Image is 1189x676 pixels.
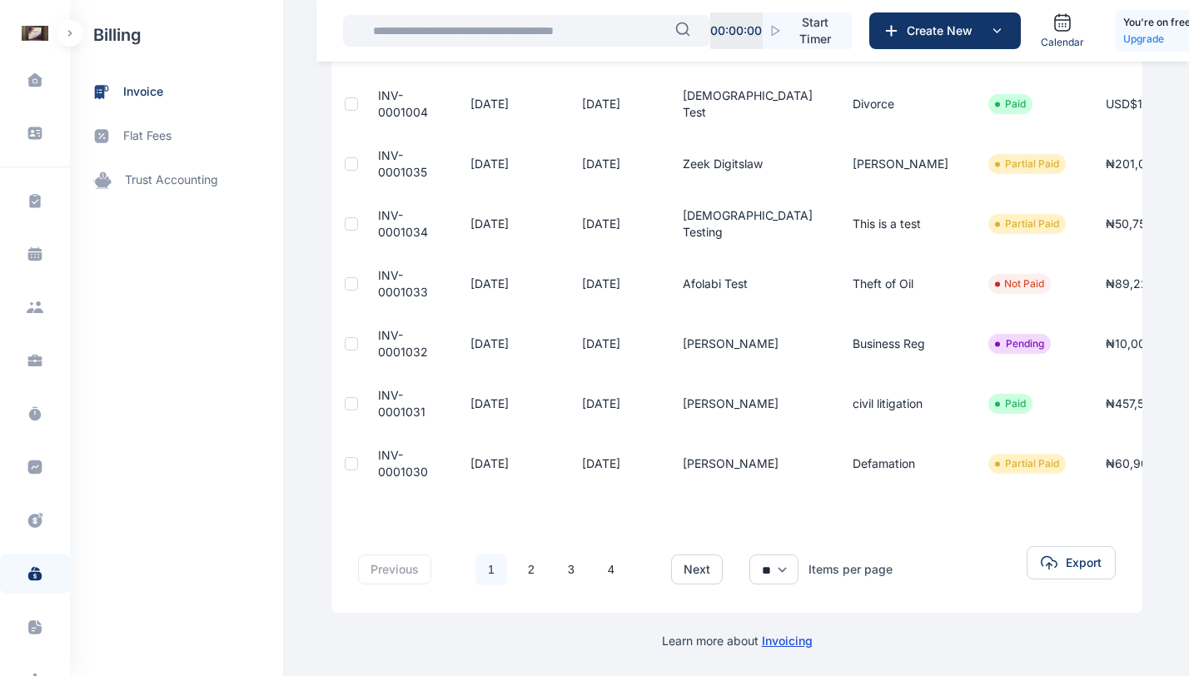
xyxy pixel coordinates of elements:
[378,448,428,479] a: INV-0001030
[663,194,833,254] td: [DEMOGRAPHIC_DATA] Testing
[515,553,548,586] li: 2
[123,83,163,101] span: invoice
[663,74,833,134] td: [DEMOGRAPHIC_DATA] Test
[710,22,762,39] p: 00 : 00 : 00
[515,554,547,585] a: 2
[1106,456,1174,470] span: ₦60,900.00
[70,158,283,202] a: trust accounting
[378,88,428,119] a: INV-0001004
[833,374,968,434] td: civil litigation
[1041,36,1084,49] span: Calendar
[1034,6,1091,56] a: Calendar
[833,314,968,374] td: Business Reg
[995,397,1026,410] li: Paid
[450,374,562,434] td: [DATE]
[663,374,833,434] td: [PERSON_NAME]
[450,134,562,194] td: [DATE]
[450,194,562,254] td: [DATE]
[450,314,562,374] td: [DATE]
[1106,276,1171,291] span: ₦89,227.76
[475,554,507,585] a: 1
[995,337,1044,350] li: Pending
[450,74,562,134] td: [DATE]
[900,22,987,39] span: Create New
[594,553,628,586] li: 4
[562,194,663,254] td: [DATE]
[1106,216,1172,231] span: ₦50,750.00
[562,314,663,374] td: [DATE]
[562,254,663,314] td: [DATE]
[70,70,283,114] a: invoice
[562,134,663,194] td: [DATE]
[995,277,1044,291] li: Not Paid
[833,254,968,314] td: Theft of Oil
[792,14,838,47] span: Start Timer
[1027,546,1116,579] button: Export
[1106,396,1177,410] span: ₦457,500.00
[762,634,813,648] a: Invoicing
[378,268,428,299] a: INV-0001033
[475,553,508,586] li: 1
[663,434,833,494] td: [PERSON_NAME]
[555,554,587,585] a: 3
[70,114,283,158] a: flat fees
[833,134,968,194] td: [PERSON_NAME]
[995,457,1059,470] li: Partial Paid
[671,554,723,584] button: next
[662,633,813,649] p: Learn more about
[1106,157,1179,171] span: ₦201,000.00
[555,553,588,586] li: 3
[378,148,427,179] a: INV-0001035
[663,134,833,194] td: Zeek Digitslaw
[763,12,852,49] button: Start Timer
[378,328,428,359] a: INV-0001032
[562,74,663,134] td: [DATE]
[869,12,1021,49] button: Create New
[833,434,968,494] td: Defamation
[833,74,968,134] td: Divorce
[562,434,663,494] td: [DATE]
[1066,554,1102,571] span: Export
[808,561,893,578] div: Items per page
[833,194,968,254] td: This is a test
[125,171,218,189] span: trust accounting
[358,554,431,584] button: previous
[450,254,562,314] td: [DATE]
[1106,97,1166,111] span: USD$15.74
[663,254,833,314] td: Afolabi Test
[995,157,1059,171] li: Partial Paid
[378,208,428,239] a: INV-0001034
[378,388,425,419] a: INV-0001031
[1106,336,1172,350] span: ₦10,000.00
[445,558,468,581] li: 上一页
[663,314,833,374] td: [PERSON_NAME]
[995,217,1059,231] li: Partial Paid
[595,554,627,585] a: 4
[562,374,663,434] td: [DATE]
[450,434,562,494] td: [DATE]
[634,558,658,581] li: 下一页
[123,127,172,145] span: flat fees
[995,97,1026,111] li: Paid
